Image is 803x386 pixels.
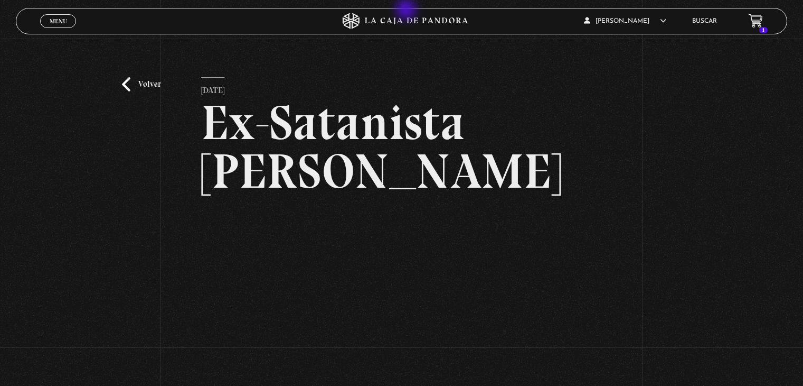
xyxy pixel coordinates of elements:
[201,98,602,196] h2: Ex-Satanista [PERSON_NAME]
[584,18,666,24] span: [PERSON_NAME]
[759,27,768,33] span: 1
[122,77,161,91] a: Volver
[201,77,224,98] p: [DATE]
[50,18,67,24] span: Menu
[749,14,763,28] a: 1
[692,18,717,24] a: Buscar
[46,26,71,34] span: Cerrar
